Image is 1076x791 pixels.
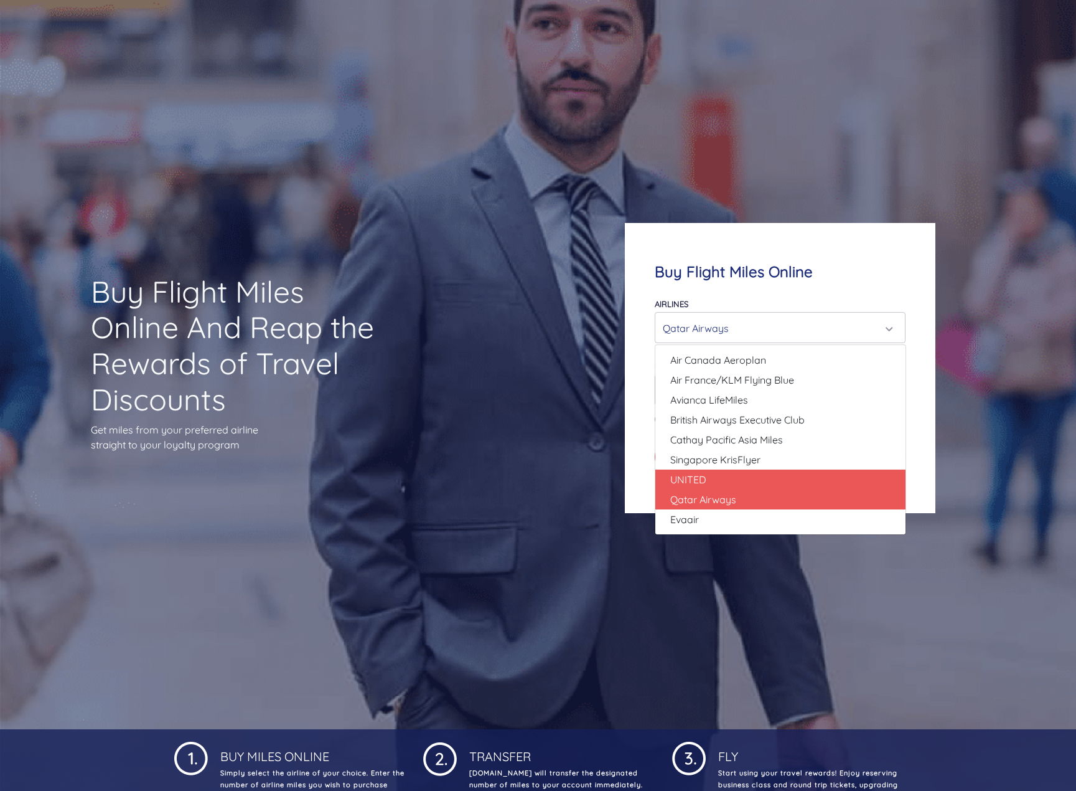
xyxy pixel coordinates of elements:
span: Cathay Pacific Asia Miles [670,432,783,447]
h4: Buy Miles Online [218,739,405,764]
img: 1 [672,739,706,775]
h4: Fly [716,739,902,764]
label: Airlines [655,299,688,309]
h4: Transfer [467,739,653,764]
span: Avianca LifeMiles [670,392,748,407]
h4: Buy Flight Miles Online [655,263,906,281]
p: Get miles from your preferred airline straight to your loyalty program [91,422,394,452]
button: Qatar Airways [655,312,906,343]
span: British Airways Executive Club [670,412,805,427]
img: 1 [423,739,457,776]
span: Air Canada Aeroplan [670,353,766,367]
span: Qatar Airways [670,492,736,507]
span: Singapore KrisFlyer [670,452,760,467]
span: Air France/KLM Flying Blue [670,372,794,387]
h1: Buy Flight Miles Online And Reap the Rewards of Travel Discounts [91,274,394,417]
div: Qatar Airways [663,316,891,340]
span: Evaair [670,512,699,527]
span: UNITED [670,472,706,487]
img: 1 [174,739,208,775]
